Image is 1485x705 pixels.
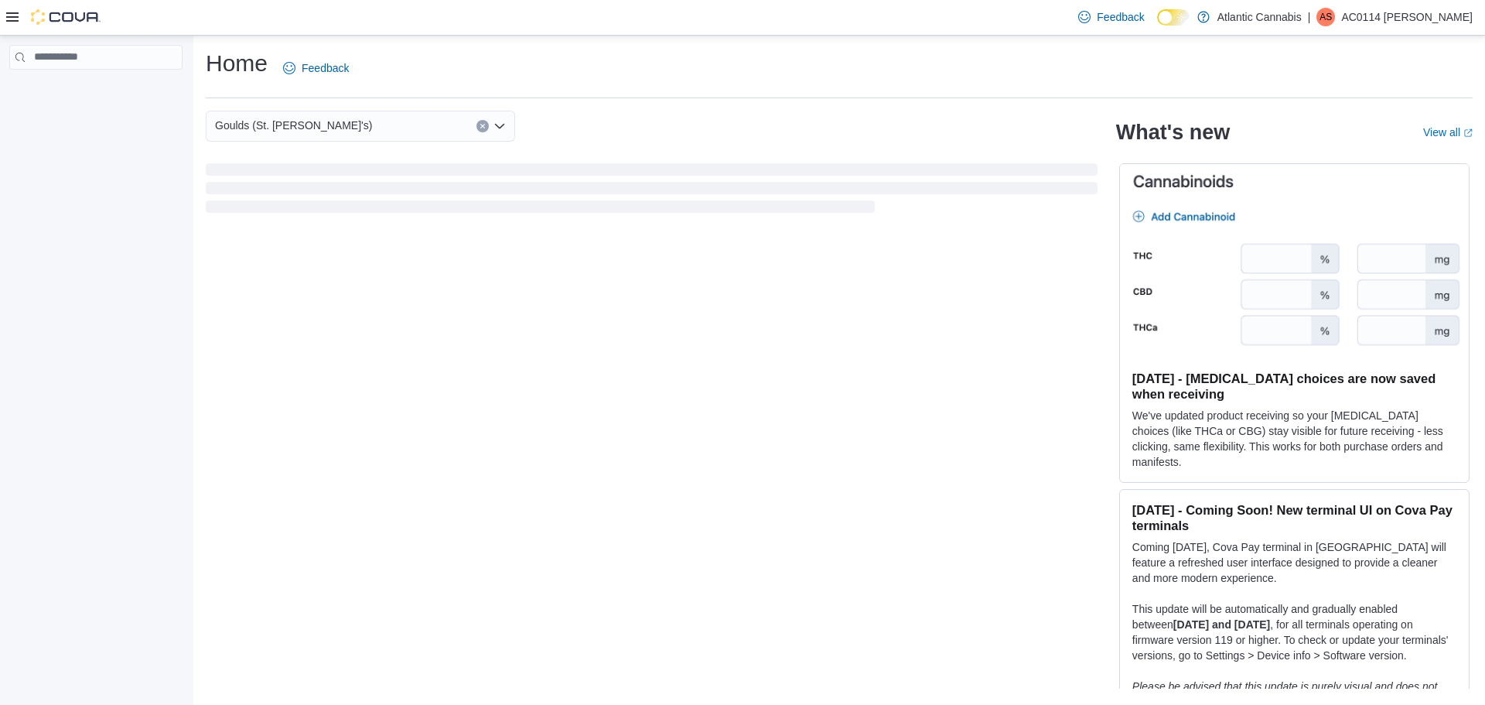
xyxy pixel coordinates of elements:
[31,9,101,25] img: Cova
[215,116,372,135] span: Goulds (St. [PERSON_NAME]'s)
[1132,539,1456,586] p: Coming [DATE], Cova Pay terminal in [GEOGRAPHIC_DATA] will feature a refreshed user interface des...
[206,48,268,79] h1: Home
[476,120,489,132] button: Clear input
[1463,128,1473,138] svg: External link
[1341,8,1473,26] p: AC0114 [PERSON_NAME]
[1173,618,1270,631] strong: [DATE] and [DATE]
[1072,2,1150,33] a: Feedback
[277,53,355,84] a: Feedback
[1423,126,1473,139] a: View allExternal link
[1132,371,1456,402] h3: [DATE] - [MEDICAL_DATA] choices are now saved when receiving
[1308,8,1311,26] p: |
[1316,8,1335,26] div: AC0114 Spurrell Jay
[1157,9,1190,26] input: Dark Mode
[493,120,506,132] button: Open list of options
[302,60,349,76] span: Feedback
[9,73,183,110] nav: Complex example
[1319,8,1332,26] span: AS
[1132,408,1456,470] p: We've updated product receiving so your [MEDICAL_DATA] choices (like THCa or CBG) stay visible fo...
[1132,502,1456,533] h3: [DATE] - Coming Soon! New terminal UI on Cova Pay terminals
[206,166,1098,216] span: Loading
[1132,601,1456,663] p: This update will be automatically and gradually enabled between , for all terminals operating on ...
[1116,120,1230,145] h2: What's new
[1097,9,1144,25] span: Feedback
[1217,8,1302,26] p: Atlantic Cannabis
